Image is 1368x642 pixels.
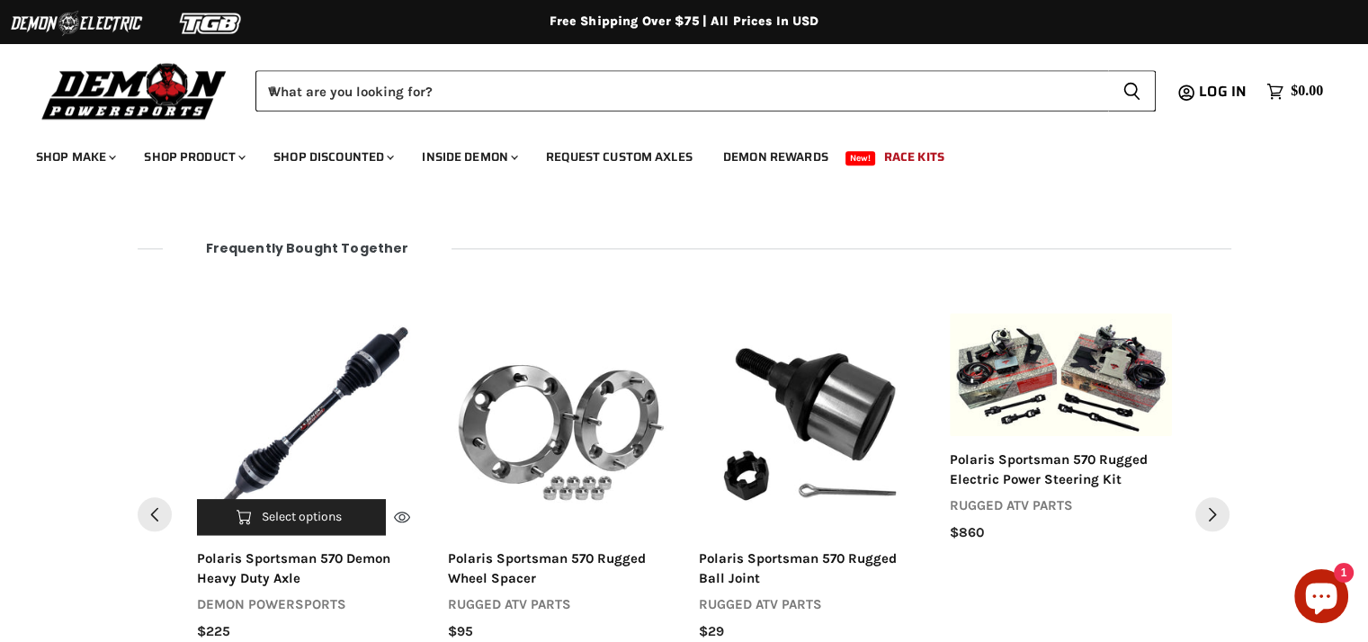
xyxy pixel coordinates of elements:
[710,138,842,175] a: Demon Rewards
[950,450,1172,489] div: polaris sportsman 570 rugged electric power steering kit
[197,313,419,535] a: Polaris Sportsman 570 Demon Heavy Duty AxlePolaris Sportsman 570 Demon Heavy Duty AxleSelect options
[699,549,921,588] div: polaris sportsman 570 rugged ball joint
[448,313,670,535] a: Polaris Sportsman 570 Rugged Wheel SpacerPolaris Sportsman 570 Rugged Wheel SpacerSelect options
[255,70,1156,111] form: Product
[699,313,921,535] img: Polaris Sportsman 570 Rugged Ball Joint
[260,138,405,175] a: Shop Discounted
[950,523,984,542] span: $860
[144,6,279,40] img: TGB Logo 2
[197,549,419,588] div: polaris sportsman 570 demon heavy duty axle
[197,622,230,641] span: $225
[1291,83,1323,100] span: $0.00
[871,138,958,175] a: Race Kits
[163,241,452,255] span: Frequently bought together
[532,138,706,175] a: Request Custom Axles
[9,6,144,40] img: Demon Electric Logo 2
[197,595,419,614] div: demon powersports
[950,496,1172,515] div: rugged atv parts
[699,313,921,535] a: Polaris Sportsman 570 Rugged Ball JointAdd to cart
[1289,569,1354,628] inbox-online-store-chat: Shopify online store chat
[130,138,256,175] a: Shop Product
[699,595,921,614] div: rugged atv parts
[1199,80,1247,103] span: Log in
[448,549,670,641] a: polaris sportsman 570 rugged wheel spacerrugged atv parts$95
[699,622,724,641] span: $29
[22,138,127,175] a: Shop Make
[699,549,921,641] a: polaris sportsman 570 rugged ball jointrugged atv parts$29
[255,70,1108,111] input: When autocomplete results are available use up and down arrows to review and enter to select
[22,131,1319,175] ul: Main menu
[36,58,233,122] img: Demon Powersports
[1191,84,1257,100] a: Log in
[408,138,529,175] a: Inside Demon
[950,313,1172,436] img: Polaris Sportsman 570 Rugged Electric Power Steering Kit
[448,595,670,614] div: rugged atv parts
[1108,70,1156,111] button: Search
[1257,78,1332,104] a: $0.00
[138,497,172,531] button: Pervious
[845,151,876,165] span: New!
[1195,497,1229,531] button: Next
[950,313,1172,436] a: Polaris Sportsman 570 Rugged Electric Power Steering KitAdd to cart
[448,549,670,588] div: polaris sportsman 570 rugged wheel spacer
[950,450,1172,542] a: polaris sportsman 570 rugged electric power steering kitrugged atv parts$860
[197,549,419,641] a: polaris sportsman 570 demon heavy duty axledemon powersports$225
[448,622,473,641] span: $95
[197,499,387,535] button: Select options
